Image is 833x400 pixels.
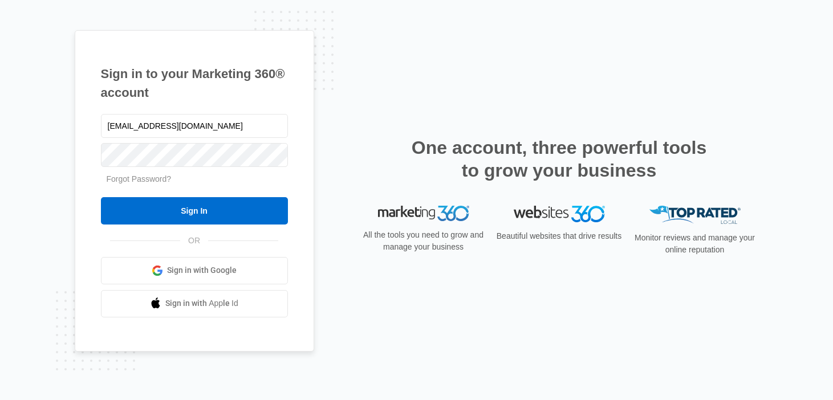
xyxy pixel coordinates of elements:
a: Sign in with Google [101,257,288,284]
img: tab_domain_overview_orange.svg [31,66,40,75]
p: Monitor reviews and manage your online reputation [631,232,759,256]
img: Websites 360 [514,206,605,222]
div: Domain Overview [43,67,102,75]
p: Beautiful websites that drive results [495,230,623,242]
span: Sign in with Google [167,264,237,276]
input: Sign In [101,197,288,225]
a: Forgot Password? [107,174,172,183]
input: Email [101,114,288,138]
p: All the tools you need to grow and manage your business [360,229,487,253]
img: website_grey.svg [18,30,27,39]
img: Top Rated Local [649,206,741,225]
img: Marketing 360 [378,206,469,222]
span: Sign in with Apple Id [165,297,238,309]
h2: One account, three powerful tools to grow your business [408,136,710,182]
div: Keywords by Traffic [126,67,192,75]
h1: Sign in to your Marketing 360® account [101,64,288,102]
div: Domain: [DOMAIN_NAME] [30,30,125,39]
div: v 4.0.25 [32,18,56,27]
a: Sign in with Apple Id [101,290,288,317]
img: tab_keywords_by_traffic_grey.svg [113,66,123,75]
img: logo_orange.svg [18,18,27,27]
span: OR [180,235,208,247]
